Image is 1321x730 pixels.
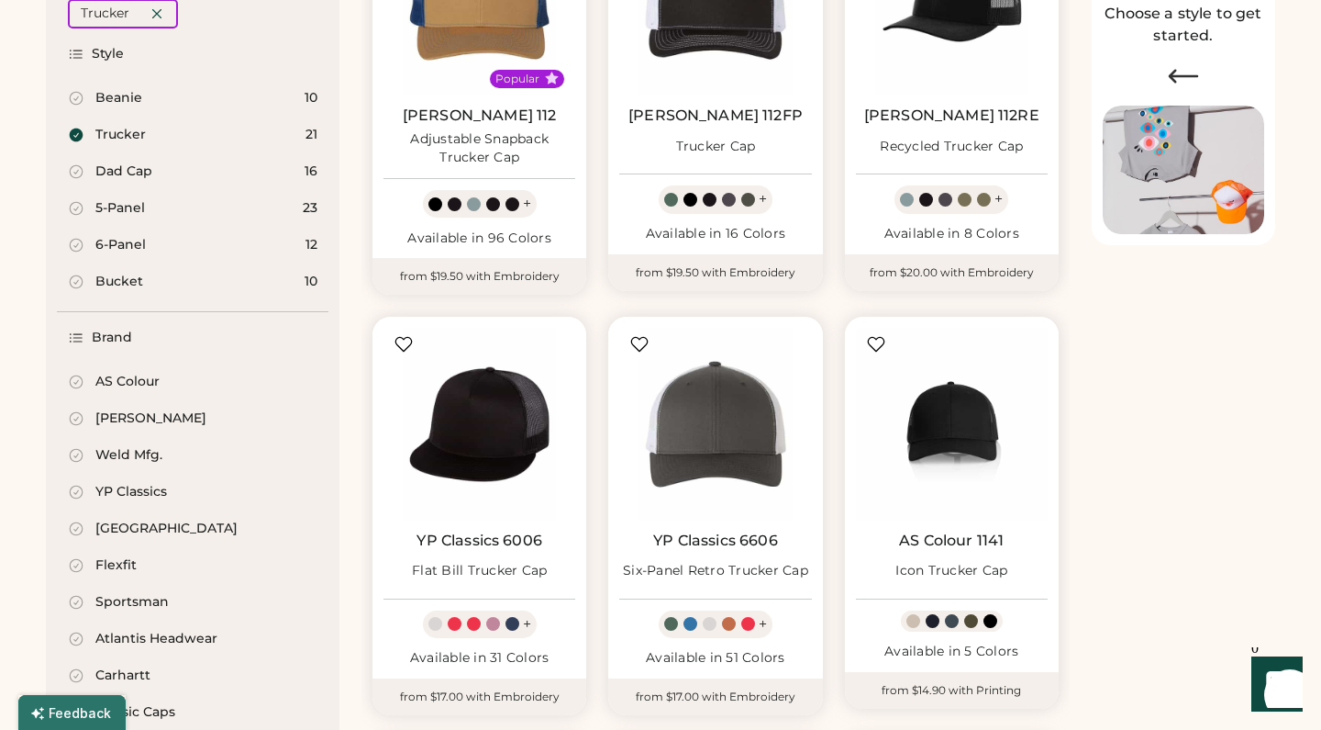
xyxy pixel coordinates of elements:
div: Adjustable Snapback Trucker Cap [383,130,575,167]
div: from $20.00 with Embroidery [845,254,1059,291]
div: Trucker [95,126,146,144]
div: 23 [303,199,317,218]
div: [PERSON_NAME] [95,410,206,428]
div: from $17.00 with Embroidery [608,679,822,715]
div: Six-Panel Retro Trucker Cap [623,562,808,580]
div: Atlantis Headwear [95,630,217,648]
a: AS Colour 1141 [899,532,1004,550]
button: Popular Style [545,72,559,85]
div: Trucker [81,5,129,23]
div: 21 [305,126,317,144]
div: Available in 31 Colors [383,649,575,668]
div: from $19.50 with Embroidery [608,254,822,291]
div: 12 [305,236,317,254]
div: Available in 8 Colors [856,225,1048,243]
iframe: Front Chat [1234,647,1313,726]
img: AS Colour 1141 Icon Trucker Cap [856,328,1048,520]
div: Available in 5 Colors [856,643,1048,661]
img: YP Classics 6606 Six-Panel Retro Trucker Cap [619,328,811,520]
div: Icon Trucker Cap [895,562,1007,580]
div: AS Colour [95,373,160,391]
div: Brand [92,329,133,347]
div: 6-Panel [95,236,146,254]
div: + [759,614,767,635]
div: Available in 16 Colors [619,225,811,243]
div: + [523,614,531,635]
div: Beanie [95,89,142,107]
div: Recycled Trucker Cap [880,138,1023,156]
div: Flexfit [95,556,137,575]
a: [PERSON_NAME] 112 [403,107,557,125]
div: + [994,189,1003,209]
div: Dad Cap [95,163,152,181]
div: 10 [305,89,317,107]
a: [PERSON_NAME] 112RE [864,107,1039,125]
div: [GEOGRAPHIC_DATA] [95,520,238,538]
div: Classic Caps [95,703,175,722]
h2: Choose a style to get started. [1103,3,1264,47]
div: 16 [305,163,317,181]
a: YP Classics 6006 [416,532,541,550]
img: Image of Lisa Congdon Eye Print on T-Shirt and Hat [1103,106,1264,235]
div: from $19.50 with Embroidery [372,258,586,295]
div: 5-Panel [95,199,145,218]
div: Popular [495,72,539,86]
div: Carhartt [95,667,150,685]
div: + [523,194,531,214]
img: YP Classics 6006 Flat Bill Trucker Cap [383,328,575,520]
div: YP Classics [95,483,167,501]
div: Trucker Cap [676,138,756,156]
div: Sportsman [95,593,169,612]
div: Weld Mfg. [95,446,162,465]
div: Available in 51 Colors [619,649,811,668]
div: 10 [305,273,317,291]
a: YP Classics 6606 [653,532,777,550]
div: Bucket [95,273,143,291]
a: [PERSON_NAME] 112FP [628,107,803,125]
div: Flat Bill Trucker Cap [412,562,547,580]
div: Available in 96 Colors [383,230,575,248]
div: from $17.00 with Embroidery [372,679,586,715]
div: Style [92,45,125,63]
div: from $14.90 with Printing [845,672,1059,709]
div: + [759,189,767,209]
